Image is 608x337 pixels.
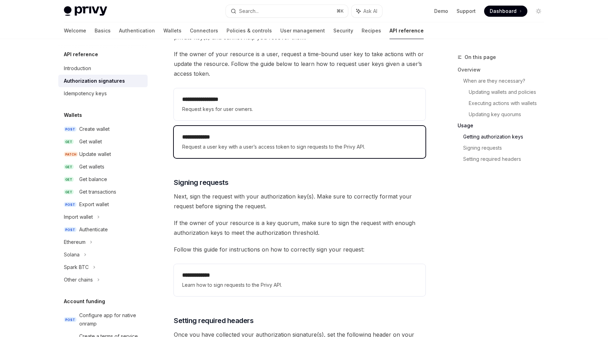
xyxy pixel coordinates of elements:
[64,263,89,271] div: Spark BTC
[64,6,107,16] img: light logo
[64,276,93,284] div: Other chains
[463,153,550,165] a: Setting required headers
[58,62,148,75] a: Introduction
[64,64,91,73] div: Introduction
[533,6,544,17] button: Toggle dark mode
[227,22,272,39] a: Policies & controls
[174,178,228,187] span: Signing requests
[64,77,125,85] div: Authorization signatures
[336,8,344,14] span: ⌘ K
[463,142,550,153] a: Signing requests
[58,186,148,198] a: GETGet transactions
[79,225,108,234] div: Authenticate
[64,297,105,306] h5: Account funding
[58,198,148,211] a: POSTExport wallet
[363,8,377,15] span: Ask AI
[490,8,517,15] span: Dashboard
[79,175,107,184] div: Get balance
[469,87,550,98] a: Updating wallets and policies
[95,22,111,39] a: Basics
[64,213,93,221] div: Import wallet
[79,150,111,158] div: Update wallet
[174,264,425,296] a: **** **** ***Learn how to sign requests to the Privy API.
[79,137,102,146] div: Get wallet
[362,22,381,39] a: Recipes
[174,192,425,211] span: Next, sign the request with your authorization key(s). Make sure to correctly format your request...
[174,316,253,325] span: Setting required headers
[182,143,417,151] span: Request a user key with a user’s access token to sign requests to the Privy API.
[239,7,259,15] div: Search...
[174,126,425,158] a: **** **** ***Request a user key with a user’s access token to sign requests to the Privy API.
[174,218,425,238] span: If the owner of your resource is a key quorum, make sure to sign the request with enough authoriz...
[64,89,107,98] div: Idempotency keys
[226,5,348,17] button: Search...⌘K
[64,152,78,157] span: PATCH
[119,22,155,39] a: Authentication
[64,139,74,144] span: GET
[64,177,74,182] span: GET
[182,105,417,113] span: Request keys for user owners.
[79,163,104,171] div: Get wallets
[79,188,116,196] div: Get transactions
[58,123,148,135] a: POSTCreate wallet
[333,22,353,39] a: Security
[469,109,550,120] a: Updating key quorums
[58,135,148,148] a: GETGet wallet
[174,49,425,78] span: If the owner of your resource is a user, request a time-bound user key to take actions with or up...
[458,120,550,131] a: Usage
[79,200,109,209] div: Export wallet
[58,223,148,236] a: POSTAuthenticate
[351,5,382,17] button: Ask AI
[64,127,76,132] span: POST
[79,311,143,328] div: Configure app for native onramp
[457,8,476,15] a: Support
[465,53,496,61] span: On this page
[484,6,527,17] a: Dashboard
[458,64,550,75] a: Overview
[182,281,417,289] span: Learn how to sign requests to the Privy API.
[64,202,76,207] span: POST
[58,148,148,160] a: PATCHUpdate wallet
[64,50,98,59] h5: API reference
[58,75,148,87] a: Authorization signatures
[58,160,148,173] a: GETGet wallets
[174,245,425,254] span: Follow this guide for instructions on how to correctly sign your request:
[64,250,80,259] div: Solana
[280,22,325,39] a: User management
[79,125,110,133] div: Create wallet
[58,309,148,330] a: POSTConfigure app for native onramp
[463,131,550,142] a: Getting authorization keys
[190,22,218,39] a: Connectors
[64,164,74,170] span: GET
[64,227,76,232] span: POST
[64,22,86,39] a: Welcome
[434,8,448,15] a: Demo
[469,98,550,109] a: Executing actions with wallets
[64,317,76,322] span: POST
[463,75,550,87] a: When are they necessary?
[58,173,148,186] a: GETGet balance
[163,22,181,39] a: Wallets
[390,22,424,39] a: API reference
[58,87,148,100] a: Idempotency keys
[64,189,74,195] span: GET
[64,238,86,246] div: Ethereum
[64,111,82,119] h5: Wallets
